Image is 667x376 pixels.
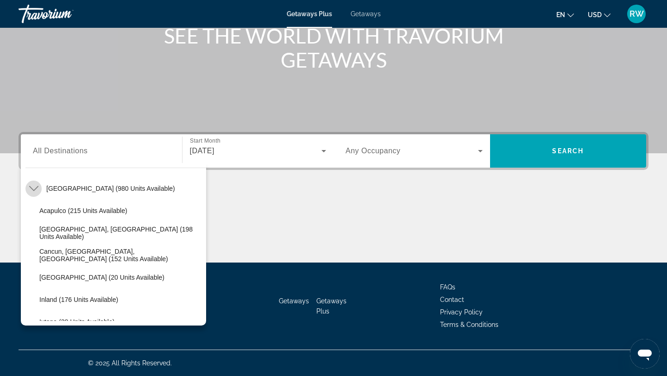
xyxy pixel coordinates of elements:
button: Select destination: Ixtapa (38 units available) [35,313,206,330]
span: Search [552,147,584,155]
a: Getaways [351,10,381,18]
button: User Menu [624,4,648,24]
a: Terms & Conditions [440,321,498,328]
a: Travorium [19,2,111,26]
span: Inland (176 units available) [39,296,118,303]
span: © 2025 All Rights Reserved. [88,359,172,367]
a: Contact [440,296,464,303]
button: Toggle Mexico (980 units available) submenu [25,181,42,197]
span: [GEOGRAPHIC_DATA], [GEOGRAPHIC_DATA] (198 units available) [39,226,201,240]
button: Select destination: Inland (176 units available) [35,291,206,308]
h1: SEE THE WORLD WITH TRAVORIUM GETAWAYS [160,24,507,72]
span: Any Occupancy [346,147,401,155]
span: [GEOGRAPHIC_DATA] (980 units available) [46,185,175,192]
button: Search [490,134,647,168]
a: Getaways Plus [316,297,346,315]
button: Select destination: Gulf of Mexico (20 units available) [35,269,206,286]
iframe: Button to launch messaging window [630,339,660,369]
button: Change currency [588,8,610,21]
input: Select destination [33,146,170,157]
span: Ixtapa (38 units available) [39,318,114,326]
span: Start Month [190,138,220,144]
span: [DATE] [190,147,214,155]
span: Acapulco (215 units available) [39,207,127,214]
span: RW [629,9,644,19]
a: Getaways [279,297,309,305]
div: Destination options [21,163,206,326]
button: Select destination: Baja Peninsula, Los Cabos (198 units available) [35,225,206,241]
span: USD [588,11,602,19]
div: Search widget [21,134,646,168]
a: Getaways Plus [287,10,332,18]
span: [GEOGRAPHIC_DATA] (20 units available) [39,274,164,281]
span: en [556,11,565,19]
a: FAQs [440,283,455,291]
span: Cancun, [GEOGRAPHIC_DATA], [GEOGRAPHIC_DATA] (152 units available) [39,248,201,263]
button: Change language [556,8,574,21]
a: Privacy Policy [440,308,483,316]
button: Select destination: Cancun, Cozumel, Riviera Maya (152 units available) [35,247,206,263]
button: Select destination: Acapulco (215 units available) [35,202,206,219]
span: All Destinations [33,147,88,155]
button: Select destination: Mexico (980 units available) [42,180,180,197]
